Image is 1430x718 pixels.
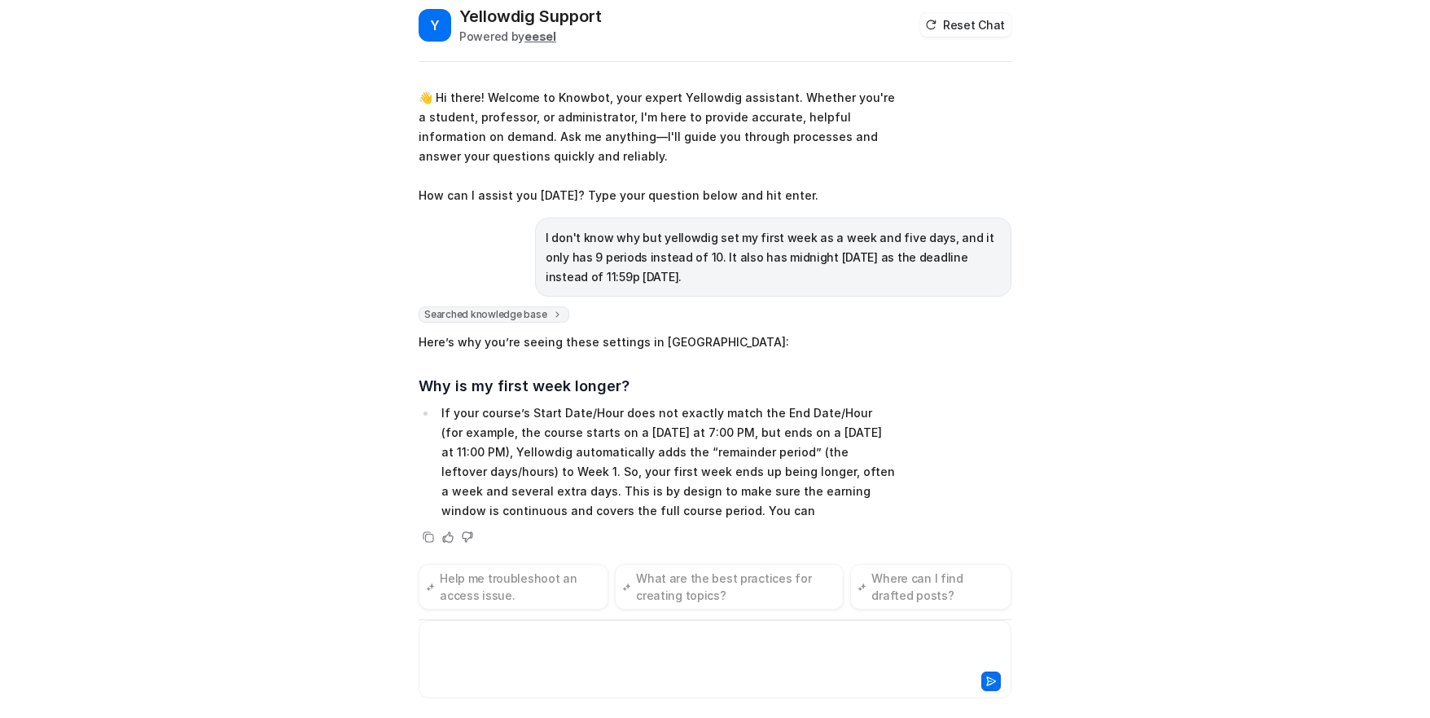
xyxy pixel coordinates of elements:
[524,29,556,43] b: eesel
[850,564,1011,610] button: Where can I find drafted posts?
[615,564,844,610] button: What are the best practices for creating topics?
[419,375,895,398] h3: Why is my first week longer?
[419,9,451,42] span: Y
[419,333,895,352] p: Here’s why you’re seeing these settings in [GEOGRAPHIC_DATA]:
[459,28,602,45] div: Powered by
[419,306,569,323] span: Searched knowledge base
[459,5,602,28] h2: Yellowdig Support
[419,88,895,205] p: 👋 Hi there! Welcome to Knowbot, your expert Yellowdig assistant. Whether you're a student, profes...
[546,228,1001,287] p: I don't know why but yellowdig set my first week as a week and five days, and it only has 9 perio...
[419,564,608,610] button: Help me troubleshoot an access issue.
[920,13,1011,37] button: Reset Chat
[436,403,895,521] li: If your course’s Start Date/Hour does not exactly match the End Date/Hour (for example, the cours...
